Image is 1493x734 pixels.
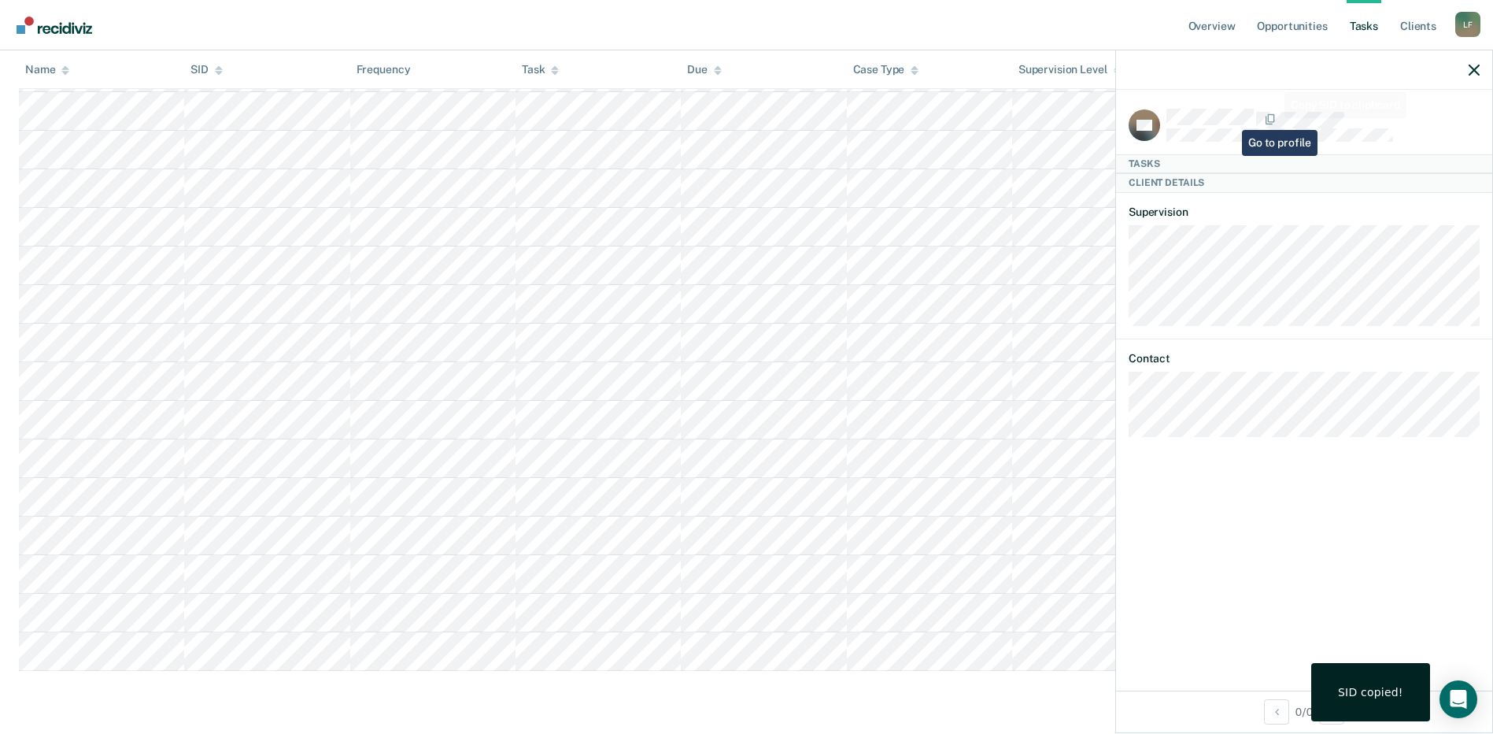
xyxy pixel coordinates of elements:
div: Client Details [1116,173,1492,192]
button: Profile dropdown button [1455,12,1480,37]
dt: Supervision [1129,206,1480,219]
div: Open Intercom Messenger [1439,680,1477,718]
div: Case Type [853,63,919,76]
div: SID copied! [1338,685,1403,699]
div: Frequency [357,63,411,76]
div: Name [25,63,69,76]
div: L F [1455,12,1480,37]
div: SID [190,63,223,76]
div: Tasks [1116,154,1492,173]
div: Due [687,63,722,76]
dt: Contact [1129,352,1480,365]
button: Previous Client [1264,699,1289,725]
div: 0 / 0 [1116,691,1492,732]
div: Supervision Level [1018,63,1122,76]
div: Task [522,63,559,76]
img: Recidiviz [17,17,92,34]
